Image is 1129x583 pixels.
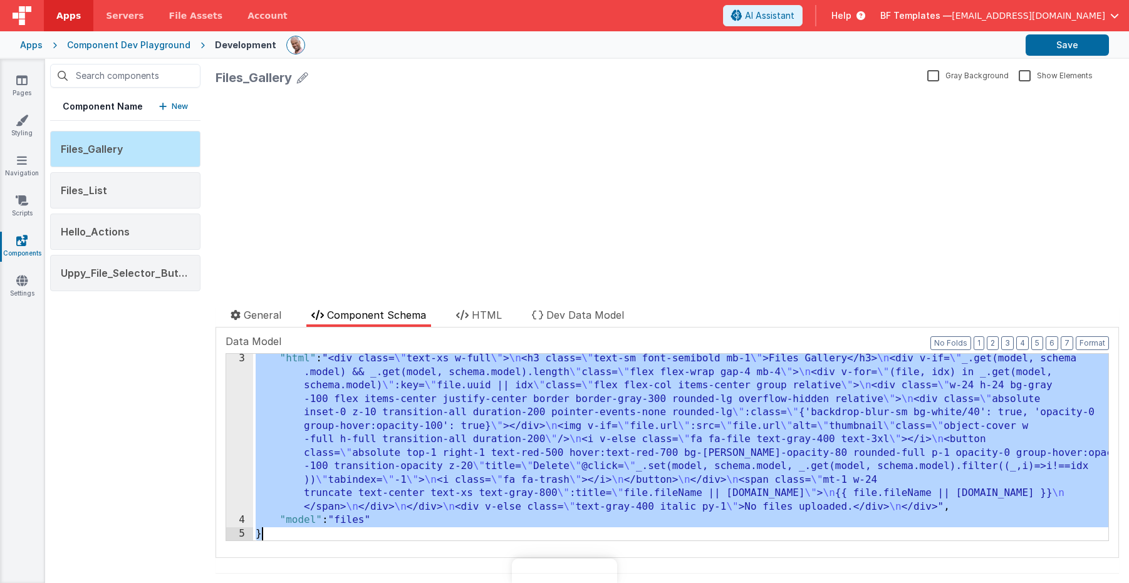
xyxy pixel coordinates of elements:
[67,39,190,51] div: Component Dev Playground
[1001,336,1014,350] button: 3
[1076,336,1109,350] button: Format
[723,5,803,26] button: AI Assistant
[61,225,130,238] span: Hello_Actions
[216,69,292,86] div: Files_Gallery
[215,39,276,51] div: Development
[20,39,43,51] div: Apps
[930,336,971,350] button: No Folds
[1026,34,1109,56] button: Save
[1061,336,1073,350] button: 7
[226,334,281,349] span: Data Model
[159,100,188,113] button: New
[546,309,624,321] span: Dev Data Model
[745,9,794,22] span: AI Assistant
[987,336,999,350] button: 2
[226,527,253,541] div: 5
[56,9,81,22] span: Apps
[63,100,143,113] h5: Component Name
[61,267,195,279] span: Uppy_File_Selector_Button
[952,9,1105,22] span: [EMAIL_ADDRESS][DOMAIN_NAME]
[172,100,188,113] p: New
[244,309,281,321] span: General
[1031,336,1043,350] button: 5
[1019,69,1093,81] label: Show Elements
[50,64,200,88] input: Search components
[226,352,253,513] div: 3
[226,513,253,527] div: 4
[1016,336,1029,350] button: 4
[831,9,851,22] span: Help
[327,309,426,321] span: Component Schema
[61,184,107,197] span: Files_List
[880,9,952,22] span: BF Templates —
[61,143,123,155] span: Files_Gallery
[974,336,984,350] button: 1
[169,9,223,22] span: File Assets
[106,9,143,22] span: Servers
[880,9,1119,22] button: BF Templates — [EMAIL_ADDRESS][DOMAIN_NAME]
[1046,336,1058,350] button: 6
[927,69,1009,81] label: Gray Background
[472,309,502,321] span: HTML
[287,36,304,54] img: 11ac31fe5dc3d0eff3fbbbf7b26fa6e1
